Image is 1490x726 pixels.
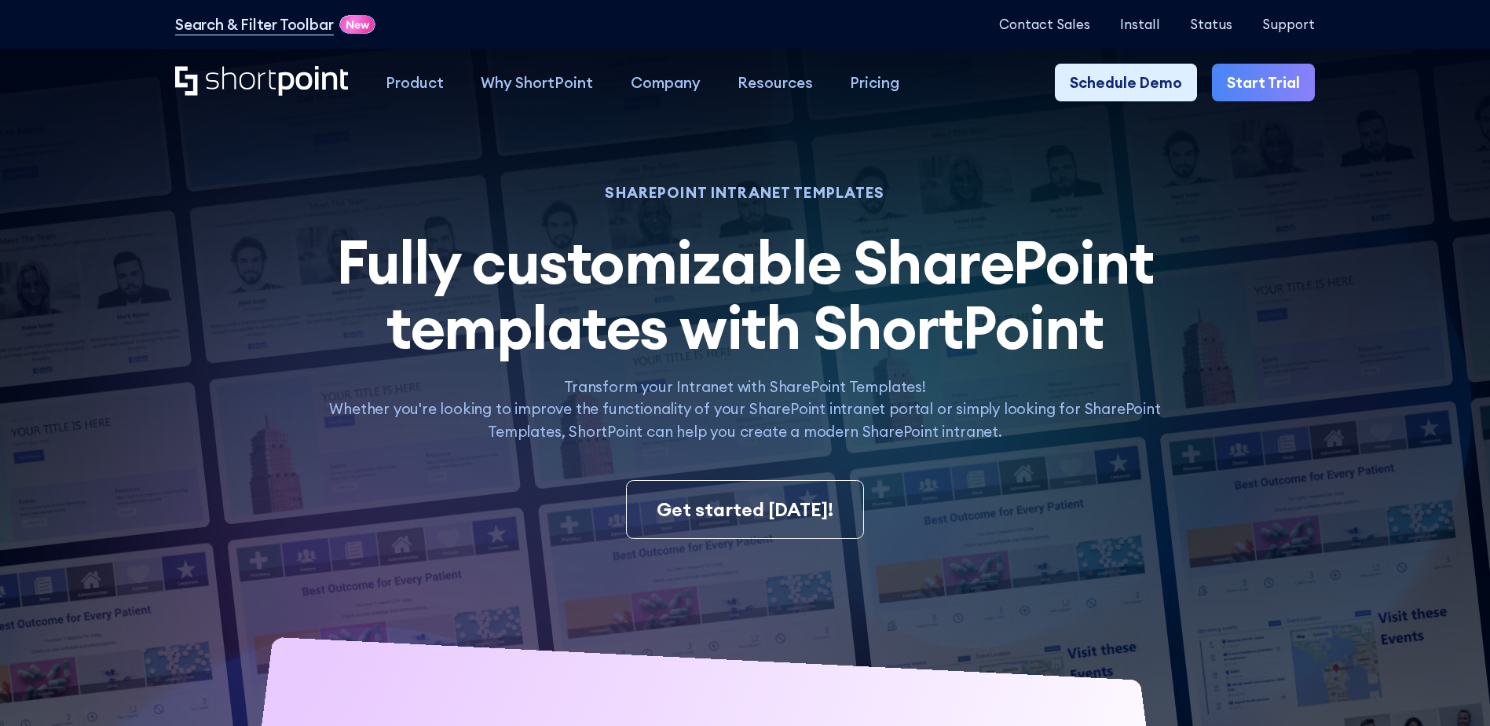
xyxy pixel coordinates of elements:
a: Resources [719,64,831,101]
a: Status [1190,16,1232,31]
a: Company [612,64,719,101]
a: Why ShortPoint [463,64,612,101]
a: Support [1262,16,1315,31]
div: Resources [738,71,813,93]
h1: SHAREPOINT INTRANET TEMPLATES [309,186,1181,200]
a: Pricing [832,64,918,101]
div: Why ShortPoint [481,71,593,93]
a: Contact Sales [999,16,1090,31]
a: Get started [DATE]! [626,480,864,540]
a: Schedule Demo [1055,64,1197,101]
div: Company [631,71,701,93]
div: Get started [DATE]! [657,496,833,524]
a: Install [1120,16,1160,31]
a: Product [367,64,462,101]
p: Transform your Intranet with SharePoint Templates! Whether you're looking to improve the function... [309,376,1181,442]
div: Pricing [850,71,899,93]
a: Search & Filter Toolbar [175,13,334,35]
a: Home [175,66,349,98]
div: Product [386,71,444,93]
a: Start Trial [1212,64,1315,101]
span: Fully customizable SharePoint templates with ShortPoint [336,224,1153,365]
